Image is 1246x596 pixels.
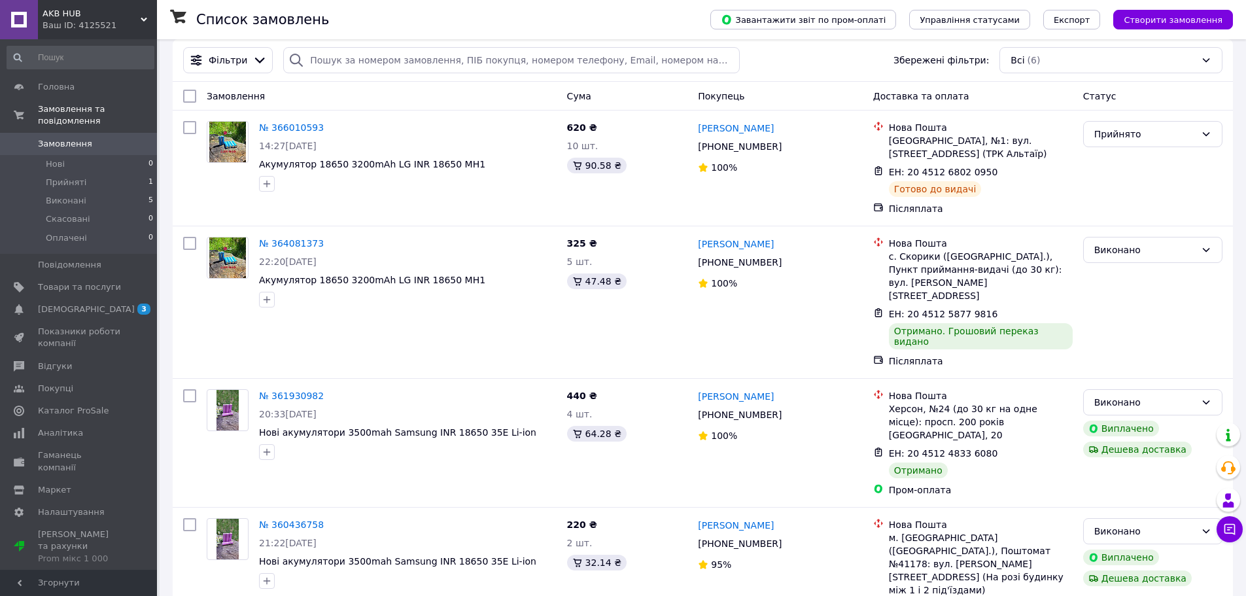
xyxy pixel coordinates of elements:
[567,426,627,442] div: 64.28 ₴
[38,281,121,293] span: Товари та послуги
[7,46,154,69] input: Пошук
[889,448,998,459] span: ЕН: 20 4512 4833 6080
[889,167,998,177] span: ЕН: 20 4512 6802 0950
[567,122,597,133] span: 620 ₴
[889,309,998,319] span: ЕН: 20 4512 5877 9816
[1054,15,1090,25] span: Експорт
[889,389,1073,402] div: Нова Пошта
[567,91,591,101] span: Cума
[38,553,121,565] div: Prom мікс 1 000
[889,121,1073,134] div: Нова Пошта
[1083,421,1159,436] div: Виплачено
[711,278,737,289] span: 100%
[209,54,247,67] span: Фільтри
[38,427,83,439] span: Аналітика
[695,253,784,272] div: [PHONE_NUMBER]
[711,430,737,441] span: 100%
[46,195,86,207] span: Виконані
[283,47,739,73] input: Пошук за номером замовлення, ПІБ покупця, номером телефону, Email, номером накладної
[889,355,1073,368] div: Післяплата
[38,304,135,315] span: [DEMOGRAPHIC_DATA]
[1043,10,1101,29] button: Експорт
[567,391,597,401] span: 440 ₴
[698,91,744,101] span: Покупець
[259,556,536,567] a: Нові акумулятори 3500mah Samsung INR 18650 35E Li-ion
[695,535,784,553] div: [PHONE_NUMBER]
[38,326,121,349] span: Показники роботи компанії
[1094,243,1196,257] div: Виконано
[710,10,896,29] button: Завантажити звіт по пром-оплаті
[196,12,329,27] h1: Список замовлень
[695,137,784,156] div: [PHONE_NUMBER]
[567,141,598,151] span: 10 шт.
[43,20,157,31] div: Ваш ID: 4125521
[567,256,593,267] span: 5 шт.
[695,406,784,424] div: [PHONE_NUMBER]
[567,519,597,530] span: 220 ₴
[216,519,239,559] img: Фото товару
[216,390,239,430] img: Фото товару
[1100,14,1233,24] a: Створити замовлення
[909,10,1030,29] button: Управління статусами
[893,54,989,67] span: Збережені фільтри:
[38,383,73,394] span: Покупці
[38,529,121,565] span: [PERSON_NAME] та рахунки
[148,158,153,170] span: 0
[46,177,86,188] span: Прийняті
[148,232,153,244] span: 0
[889,483,1073,497] div: Пром-оплата
[1083,570,1192,586] div: Дешева доставка
[209,122,245,162] img: Фото товару
[889,463,948,478] div: Отримано
[1083,91,1116,101] span: Статус
[207,237,249,279] a: Фото товару
[46,213,90,225] span: Скасовані
[889,518,1073,531] div: Нова Пошта
[873,91,969,101] span: Доставка та оплата
[1011,54,1024,67] span: Всі
[889,134,1073,160] div: [GEOGRAPHIC_DATA], №1: вул. [STREET_ADDRESS] (ТРК Альтаїр)
[207,121,249,163] a: Фото товару
[1113,10,1233,29] button: Створити замовлення
[711,162,737,173] span: 100%
[38,259,101,271] span: Повідомлення
[259,159,485,169] a: Акумулятор 18650 3200mAh LG INR 18650 MH1
[889,237,1073,250] div: Нова Пошта
[698,519,774,532] a: [PERSON_NAME]
[567,158,627,173] div: 90.58 ₴
[43,8,141,20] span: AKB HUB
[889,402,1073,442] div: Херсон, №24 (до 30 кг на одне місце): просп. 200 років [GEOGRAPHIC_DATA], 20
[38,506,105,518] span: Налаштування
[207,389,249,431] a: Фото товару
[38,405,109,417] span: Каталог ProSale
[38,449,121,473] span: Гаманець компанії
[137,304,150,315] span: 3
[209,237,245,278] img: Фото товару
[148,195,153,207] span: 5
[148,177,153,188] span: 1
[711,559,731,570] span: 95%
[1028,55,1041,65] span: (6)
[38,81,75,93] span: Головна
[1094,127,1196,141] div: Прийнято
[259,391,324,401] a: № 361930982
[567,238,597,249] span: 325 ₴
[259,519,324,530] a: № 360436758
[889,323,1073,349] div: Отримано. Грошовий переказ видано
[698,237,774,251] a: [PERSON_NAME]
[259,141,317,151] span: 14:27[DATE]
[259,538,317,548] span: 21:22[DATE]
[259,427,536,438] a: Нові акумулятори 3500mah Samsung INR 18650 35E Li-ion
[259,275,485,285] a: Акумулятор 18650 3200mAh LG INR 18650 MH1
[46,232,87,244] span: Оплачені
[698,390,774,403] a: [PERSON_NAME]
[38,138,92,150] span: Замовлення
[259,238,324,249] a: № 364081373
[207,518,249,560] a: Фото товару
[259,409,317,419] span: 20:33[DATE]
[148,213,153,225] span: 0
